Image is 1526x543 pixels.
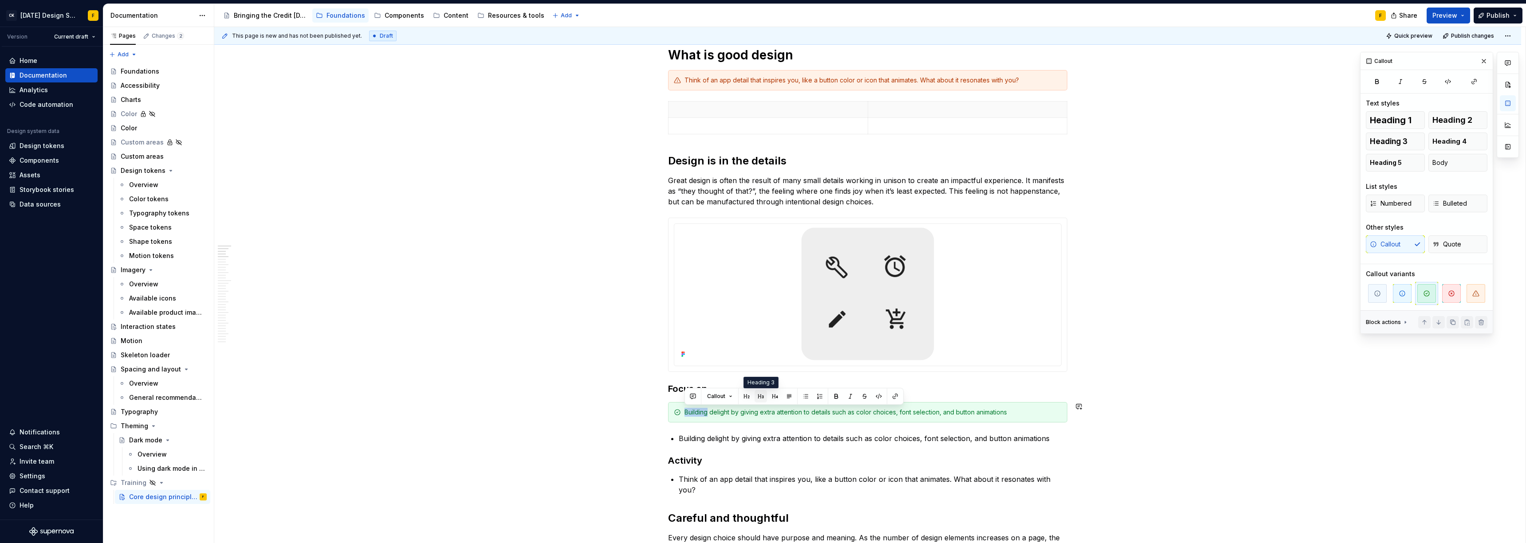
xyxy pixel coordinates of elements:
[1379,12,1382,19] div: F
[444,11,468,20] div: Content
[1399,11,1417,20] span: Share
[20,486,70,495] div: Contact support
[50,31,99,43] button: Current draft
[129,280,158,289] div: Overview
[121,322,176,331] div: Interaction states
[668,47,1067,63] h1: What is good design
[385,11,424,20] div: Components
[20,442,53,451] div: Search ⌘K
[106,78,210,93] a: Accessibility
[20,156,59,165] div: Components
[106,107,210,121] a: Color
[106,149,210,164] a: Custom areas
[110,11,194,20] div: Documentation
[129,195,169,203] div: Color tokens
[488,11,544,20] div: Resources & tools
[5,425,98,439] button: Notifications
[5,454,98,469] a: Invite team
[106,334,210,348] a: Motion
[115,192,210,206] a: Color tokens
[1386,8,1423,23] button: Share
[106,48,140,61] button: Add
[370,8,428,23] a: Components
[138,450,167,459] div: Overview
[429,8,472,23] a: Content
[20,56,37,65] div: Home
[115,490,210,504] a: Core design principlesF
[121,109,137,118] div: Color
[106,164,210,178] a: Design tokens
[312,8,369,23] a: Foundations
[92,12,94,19] div: F
[1383,30,1436,42] button: Quick preview
[138,464,205,473] div: Using dark mode in Figma
[20,71,67,80] div: Documentation
[129,492,198,501] div: Core design principles
[121,152,164,161] div: Custom areas
[121,478,146,487] div: Training
[121,351,170,359] div: Skeleton loader
[703,390,736,402] button: Callout
[115,291,210,305] a: Available icons
[1474,8,1522,23] button: Publish
[129,436,162,445] div: Dark mode
[121,365,181,374] div: Spacing and layout
[1440,30,1498,42] button: Publish changes
[707,393,725,400] span: Callout
[118,51,129,58] span: Add
[129,180,158,189] div: Overview
[115,277,210,291] a: Overview
[110,32,136,39] div: Pages
[123,461,210,476] a: Using dark mode in Figma
[20,86,48,94] div: Analytics
[121,124,137,133] div: Color
[129,223,172,232] div: Space tokens
[129,294,176,303] div: Available icons
[20,428,60,437] div: Notifications
[668,511,1067,525] h2: Careful and thoughtful
[121,166,165,175] div: Design tokens
[380,32,393,39] span: Draft
[121,407,158,416] div: Typography
[561,12,572,19] span: Add
[668,154,1067,168] h2: Design is in the details
[326,11,365,20] div: Foundations
[121,95,141,104] div: Charts
[115,433,210,447] a: Dark mode
[115,220,210,234] a: Space tokens
[5,469,98,483] a: Settings
[684,76,1062,85] div: Think of an app detail that inspires you, like a button color or icon that animates. What about i...
[5,83,98,97] a: Analytics
[20,501,34,510] div: Help
[220,8,311,23] a: Bringing the Credit [DATE] brand to life across products
[20,200,61,209] div: Data sources
[1451,32,1494,39] span: Publish changes
[5,440,98,454] button: Search ⌘K
[2,6,101,25] button: CK[DATE] Design SystemF
[121,81,160,90] div: Accessibility
[232,32,362,39] span: This page is new and has not been published yet.
[121,266,146,274] div: Imagery
[679,433,1067,444] p: Building delight by giving extra attention to details such as color choices, font selection, and ...
[106,320,210,334] a: Interaction states
[115,249,210,263] a: Motion tokens
[121,336,142,345] div: Motion
[6,10,17,21] div: CK
[121,67,159,76] div: Foundations
[5,498,98,512] button: Help
[152,32,184,39] div: Changes
[5,98,98,112] a: Code automation
[106,405,210,419] a: Typography
[115,391,210,405] a: General recommendations
[115,178,210,192] a: Overview
[1487,11,1510,20] span: Publish
[106,121,210,135] a: Color
[5,168,98,182] a: Assets
[20,185,74,194] div: Storybook stories
[20,100,73,109] div: Code automation
[106,93,210,107] a: Charts
[20,11,77,20] div: [DATE] Design System
[679,474,1067,495] p: Think of an app detail that inspires you, like a button color or icon that animates. What about i...
[29,527,74,536] svg: Supernova Logo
